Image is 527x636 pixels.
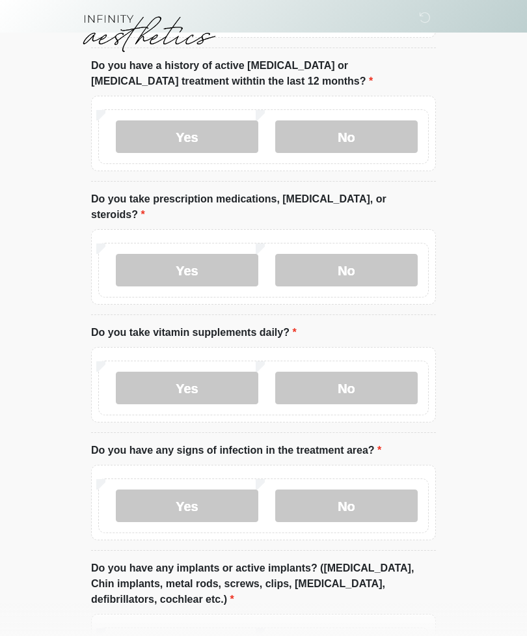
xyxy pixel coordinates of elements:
img: Infinity Aesthetics Logo [78,10,219,55]
label: No [275,120,418,153]
label: Yes [116,372,258,404]
label: No [275,490,418,522]
label: No [275,254,418,286]
label: Do you take vitamin supplements daily? [91,325,297,340]
label: Do you take prescription medications, [MEDICAL_DATA], or steroids? [91,191,436,223]
label: Do you have any implants or active implants? ([MEDICAL_DATA], Chin implants, metal rods, screws, ... [91,560,436,607]
label: No [275,372,418,404]
label: Do you have a history of active [MEDICAL_DATA] or [MEDICAL_DATA] treatment withtin the last 12 mo... [91,58,436,89]
label: Yes [116,120,258,153]
label: Yes [116,254,258,286]
label: Yes [116,490,258,522]
label: Do you have any signs of infection in the treatment area? [91,443,381,458]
